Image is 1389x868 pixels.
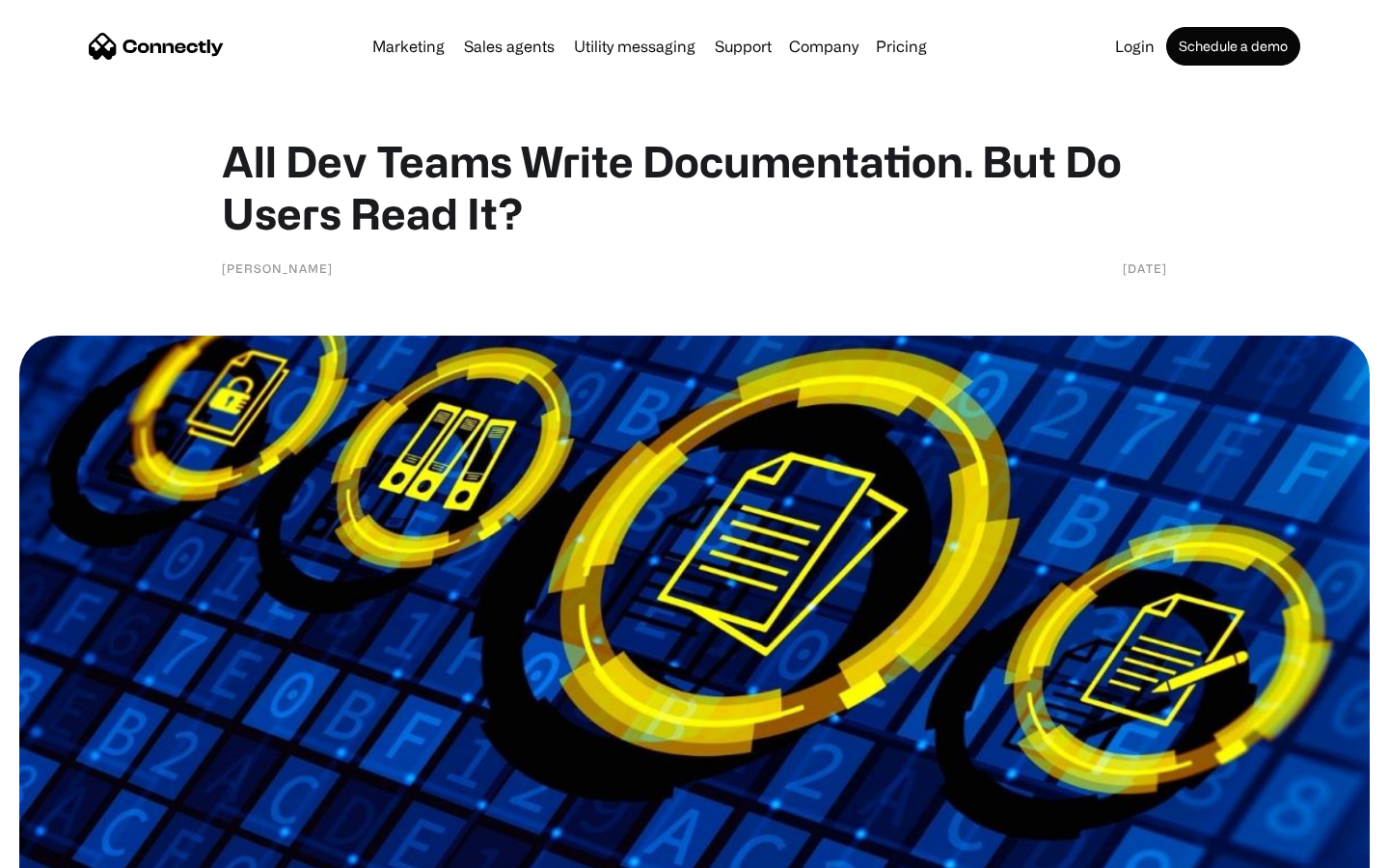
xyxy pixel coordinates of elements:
[789,33,858,60] div: Company
[456,39,562,54] a: Sales agents
[1123,258,1167,278] div: [DATE]
[222,135,1167,239] h1: All Dev Teams Write Documentation. But Do Users Read It?
[365,39,452,54] a: Marketing
[1166,27,1300,66] a: Schedule a demo
[19,834,116,861] aside: Language selected: English
[1107,39,1162,54] a: Login
[222,258,333,278] div: [PERSON_NAME]
[39,834,116,861] ul: Language list
[566,39,703,54] a: Utility messaging
[868,39,935,54] a: Pricing
[707,39,779,54] a: Support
